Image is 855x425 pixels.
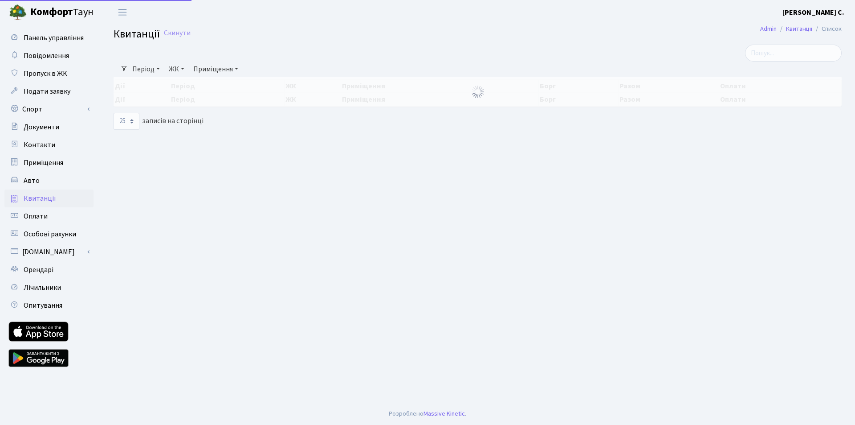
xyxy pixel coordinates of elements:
[114,113,139,130] select: записів на сторінці
[4,118,94,136] a: Документи
[389,409,466,419] div: Розроблено .
[4,154,94,172] a: Приміщення
[4,243,94,261] a: [DOMAIN_NAME]
[471,85,485,99] img: Обробка...
[24,265,53,275] span: Орендарі
[4,297,94,314] a: Опитування
[4,136,94,154] a: Контакти
[4,83,94,100] a: Подати заявку
[24,158,63,168] span: Приміщення
[4,279,94,297] a: Лічильники
[190,62,242,77] a: Приміщення
[4,190,94,207] a: Квитанції
[4,225,94,243] a: Особові рахунки
[165,62,188,77] a: ЖК
[24,176,40,186] span: Авто
[24,140,55,150] span: Контакти
[782,8,844,17] b: [PERSON_NAME] С.
[114,26,160,42] span: Квитанції
[747,20,855,38] nav: breadcrumb
[4,65,94,83] a: Пропуск в ЖК
[30,5,94,20] span: Таун
[24,194,56,203] span: Квитанції
[423,409,465,418] a: Massive Kinetic
[24,283,61,293] span: Лічильники
[782,7,844,18] a: [PERSON_NAME] С.
[4,172,94,190] a: Авто
[745,45,842,62] input: Пошук...
[164,29,191,37] a: Скинути
[24,33,84,43] span: Панель управління
[4,100,94,118] a: Спорт
[4,261,94,279] a: Орендарі
[4,29,94,47] a: Панель управління
[24,51,69,61] span: Повідомлення
[24,301,62,310] span: Опитування
[129,62,163,77] a: Період
[24,87,70,96] span: Подати заявку
[30,5,73,19] b: Комфорт
[4,47,94,65] a: Повідомлення
[760,24,777,33] a: Admin
[111,5,134,20] button: Переключити навігацію
[24,211,48,221] span: Оплати
[4,207,94,225] a: Оплати
[24,122,59,132] span: Документи
[24,69,67,78] span: Пропуск в ЖК
[114,113,204,130] label: записів на сторінці
[24,229,76,239] span: Особові рахунки
[812,24,842,34] li: Список
[9,4,27,21] img: logo.png
[786,24,812,33] a: Квитанції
